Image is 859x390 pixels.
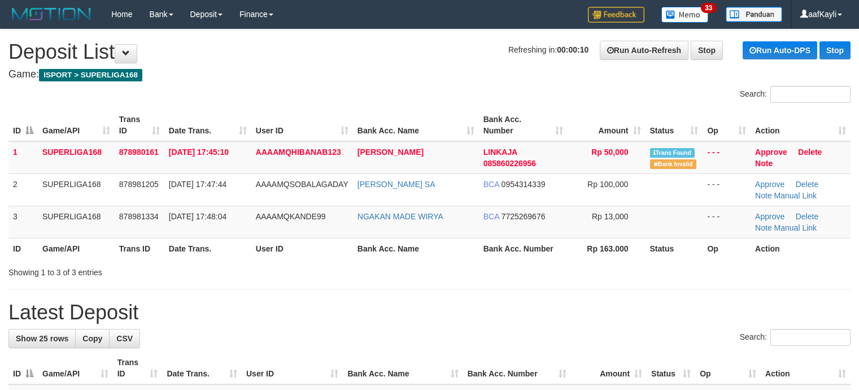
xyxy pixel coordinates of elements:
[256,180,348,189] span: AAAAMQSOBALAGADAY
[8,262,350,278] div: Showing 1 to 3 of 3 entries
[164,238,251,259] th: Date Trans.
[119,148,159,157] span: 878980161
[38,238,115,259] th: Game/API
[691,41,723,60] a: Stop
[571,352,647,384] th: Amount: activate to sort column ascending
[755,159,773,168] a: Note
[588,7,644,23] img: Feedback.jpg
[116,334,133,343] span: CSV
[16,334,68,343] span: Show 25 rows
[256,148,341,157] span: AAAAMQHIBANAB123
[774,223,817,232] a: Manual Link
[8,238,38,259] th: ID
[502,212,546,221] span: Copy 7725269676 to clipboard
[755,212,784,221] a: Approve
[695,352,761,384] th: Op: activate to sort column ascending
[796,212,818,221] a: Delete
[740,86,851,103] label: Search:
[38,352,113,384] th: Game/API: activate to sort column ascending
[798,148,822,157] a: Delete
[568,238,645,259] th: Rp 163.000
[169,148,229,157] span: [DATE] 17:45:10
[463,352,572,384] th: Bank Acc. Number: activate to sort column ascending
[646,109,703,141] th: Status: activate to sort column ascending
[479,109,568,141] th: Bank Acc. Number: activate to sort column ascending
[591,148,628,157] span: Rp 50,000
[38,174,115,206] td: SUPERLIGA168
[169,180,226,189] span: [DATE] 17:47:44
[796,180,818,189] a: Delete
[650,148,695,158] span: Similar transaction found
[646,238,703,259] th: Status
[38,109,115,141] th: Game/API: activate to sort column ascending
[251,109,353,141] th: User ID: activate to sort column ascending
[740,329,851,346] label: Search:
[703,141,751,174] td: - - -
[115,238,164,259] th: Trans ID
[8,6,94,23] img: MOTION_logo.png
[502,180,546,189] span: Copy 0954314339 to clipboard
[169,212,226,221] span: [DATE] 17:48:04
[650,159,696,169] span: Bank is not match
[819,41,851,59] a: Stop
[8,41,851,63] h1: Deposit List
[8,141,38,174] td: 1
[8,352,38,384] th: ID: activate to sort column descending
[357,148,424,157] a: [PERSON_NAME]
[75,329,110,348] a: Copy
[743,41,817,59] a: Run Auto-DPS
[8,206,38,238] td: 3
[774,191,817,200] a: Manual Link
[119,180,159,189] span: 878981205
[647,352,695,384] th: Status: activate to sort column ascending
[251,238,353,259] th: User ID
[353,238,479,259] th: Bank Acc. Name
[755,223,772,232] a: Note
[703,174,751,206] td: - - -
[568,109,645,141] th: Amount: activate to sort column ascending
[483,159,536,168] span: Copy 085860226956 to clipboard
[8,69,851,80] h4: Game:
[109,329,140,348] a: CSV
[755,191,772,200] a: Note
[751,238,851,259] th: Action
[343,352,463,384] th: Bank Acc. Name: activate to sort column ascending
[242,352,343,384] th: User ID: activate to sort column ascending
[483,180,499,189] span: BCA
[113,352,163,384] th: Trans ID: activate to sort column ascending
[703,109,751,141] th: Op: activate to sort column ascending
[38,141,115,174] td: SUPERLIGA168
[39,69,142,81] span: ISPORT > SUPERLIGA168
[592,212,629,221] span: Rp 13,000
[508,45,588,54] span: Refreshing in:
[661,7,709,23] img: Button%20Memo.svg
[164,109,251,141] th: Date Trans.: activate to sort column ascending
[755,148,787,157] a: Approve
[38,206,115,238] td: SUPERLIGA168
[751,109,851,141] th: Action: activate to sort column ascending
[162,352,242,384] th: Date Trans.: activate to sort column ascending
[770,86,851,103] input: Search:
[483,148,517,157] span: LINKAJA
[479,238,568,259] th: Bank Acc. Number
[8,174,38,206] td: 2
[703,238,751,259] th: Op
[755,180,784,189] a: Approve
[115,109,164,141] th: Trans ID: activate to sort column ascending
[256,212,326,221] span: AAAAMQKANDE99
[761,352,851,384] th: Action: activate to sort column ascending
[8,109,38,141] th: ID: activate to sort column descending
[587,180,628,189] span: Rp 100,000
[703,206,751,238] td: - - -
[119,212,159,221] span: 878981334
[357,212,443,221] a: NGAKAN MADE WIRYA
[726,7,782,22] img: panduan.png
[483,212,499,221] span: BCA
[600,41,688,60] a: Run Auto-Refresh
[353,109,479,141] th: Bank Acc. Name: activate to sort column ascending
[770,329,851,346] input: Search:
[557,45,588,54] strong: 00:00:10
[701,3,716,13] span: 33
[357,180,435,189] a: [PERSON_NAME] SA
[8,329,76,348] a: Show 25 rows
